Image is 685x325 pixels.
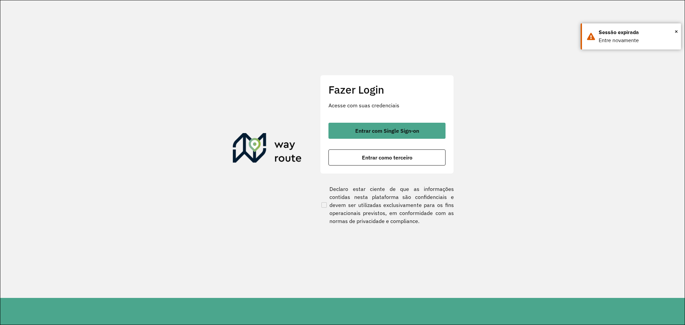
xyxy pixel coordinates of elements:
[328,149,446,166] button: button
[233,133,302,165] img: Roteirizador AmbevTech
[362,155,412,160] span: Entrar como terceiro
[599,36,676,44] div: Entre novamente
[675,26,678,36] span: ×
[328,83,446,96] h2: Fazer Login
[328,101,446,109] p: Acesse com suas credenciais
[675,26,678,36] button: Close
[355,128,419,133] span: Entrar com Single Sign-on
[328,123,446,139] button: button
[599,28,676,36] div: Sessão expirada
[320,185,454,225] label: Declaro estar ciente de que as informações contidas nesta plataforma são confidenciais e devem se...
